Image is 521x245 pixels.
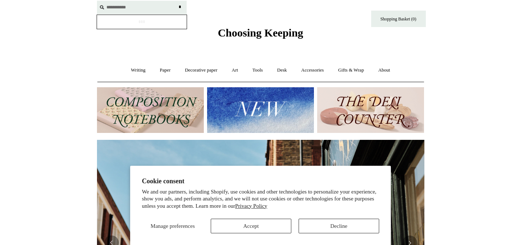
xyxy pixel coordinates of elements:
a: Privacy Policy [235,203,267,209]
img: New.jpg__PID:f73bdf93-380a-4a35-bcfe-7823039498e1 [207,87,314,133]
a: Tools [246,61,269,80]
button: Decline [299,219,379,233]
a: Accessories [295,61,330,80]
a: About [372,61,397,80]
span: Manage preferences [151,223,195,229]
img: The Deli Counter [317,87,424,133]
a: Decorative paper [178,61,224,80]
img: 202302 Composition ledgers.jpg__PID:69722ee6-fa44-49dd-a067-31375e5d54ec [97,87,204,133]
a: Paper [153,61,177,80]
a: Gifts & Wrap [331,61,370,80]
h2: Cookie consent [142,177,379,185]
p: We and our partners, including Shopify, use cookies and other technologies to personalize your ex... [142,188,379,210]
a: Shopping Basket (0) [371,11,426,27]
a: Art [225,61,245,80]
a: Choosing Keeping [218,32,303,38]
a: Writing [124,61,152,80]
button: Manage preferences [142,219,203,233]
span: Choosing Keeping [218,27,303,39]
button: Accept [211,219,291,233]
a: Desk [271,61,293,80]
